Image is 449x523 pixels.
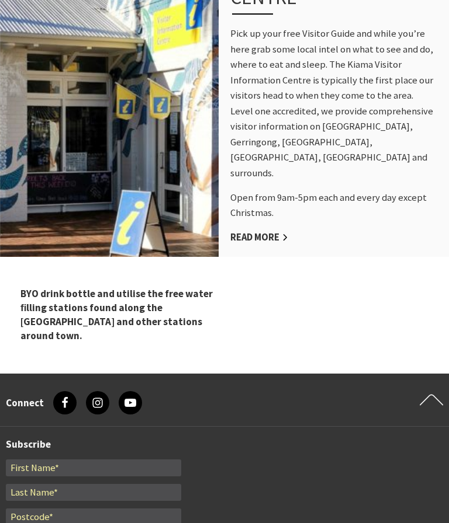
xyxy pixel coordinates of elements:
input: Last Name* [6,484,181,501]
h3: Connect [6,397,44,409]
a: Read More [230,231,288,244]
input: First Name* [6,459,181,476]
p: Pick up your free Visitor Guide and while you’re here grab some local intel on what to see and do... [230,26,437,181]
h3: Subscribe [6,438,443,450]
strong: BYO drink bottle and utilise the free water ﬁlling stations found along the [GEOGRAPHIC_DATA] and... [20,287,213,342]
p: Open from 9am-5pm each and every day except Christmas. [230,190,437,221]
